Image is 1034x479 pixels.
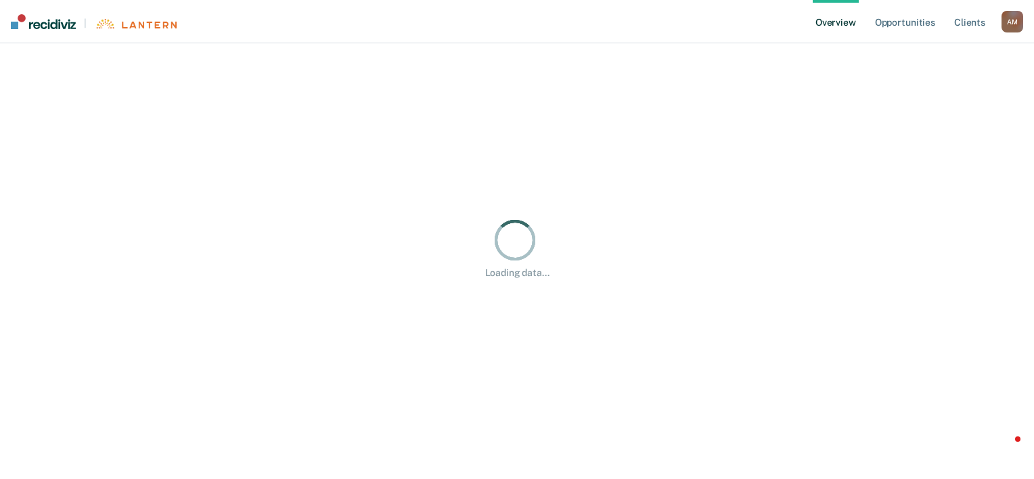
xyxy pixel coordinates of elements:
a: | [11,14,177,29]
iframe: Intercom live chat [988,433,1020,465]
span: | [76,18,95,29]
button: AM [1002,11,1023,32]
img: Lantern [95,19,177,29]
img: Recidiviz [11,14,76,29]
div: A M [1002,11,1023,32]
div: Loading data... [485,267,549,279]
